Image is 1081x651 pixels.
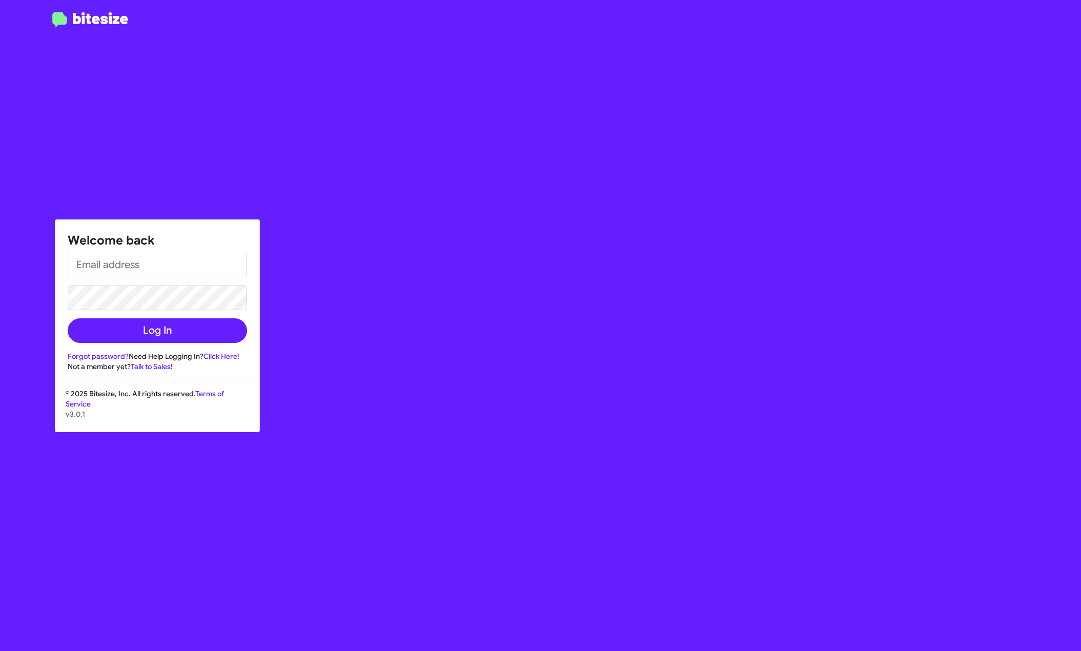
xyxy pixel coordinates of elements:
a: Terms of Service [66,389,224,409]
input: Email address [68,253,247,277]
div: © 2025 Bitesize, Inc. All rights reserved. [55,389,259,432]
button: Log In [68,318,247,343]
div: Not a member yet? [68,361,247,372]
h1: Welcome back [68,232,247,249]
a: Talk to Sales! [131,362,173,371]
div: Need Help Logging In? [68,351,247,361]
p: v3.0.1 [66,409,249,419]
a: Click Here! [203,352,239,361]
a: Forgot password? [68,352,129,361]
